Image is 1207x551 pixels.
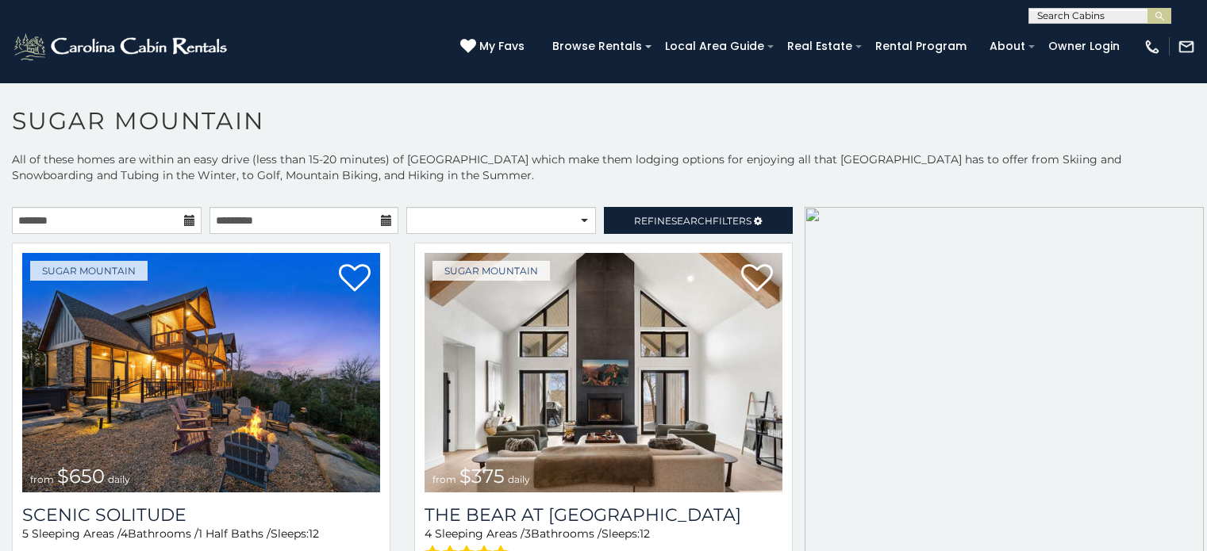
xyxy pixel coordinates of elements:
[640,526,650,541] span: 12
[57,465,105,488] span: $650
[425,526,432,541] span: 4
[779,34,860,59] a: Real Estate
[121,526,128,541] span: 4
[1040,34,1128,59] a: Owner Login
[425,504,782,526] h3: The Bear At Sugar Mountain
[634,215,751,227] span: Refine Filters
[525,526,531,541] span: 3
[432,473,456,485] span: from
[30,473,54,485] span: from
[671,215,713,227] span: Search
[425,253,782,492] a: The Bear At Sugar Mountain from $375 daily
[108,473,130,485] span: daily
[12,31,232,63] img: White-1-2.png
[30,261,148,281] a: Sugar Mountain
[309,526,319,541] span: 12
[604,207,794,234] a: RefineSearchFilters
[1178,38,1195,55] img: mail-regular-white.png
[459,465,505,488] span: $375
[479,38,525,55] span: My Favs
[657,34,772,59] a: Local Area Guide
[982,34,1033,59] a: About
[741,262,773,296] a: Add to favorites
[22,253,380,492] img: Scenic Solitude
[432,261,550,281] a: Sugar Mountain
[544,34,650,59] a: Browse Rentals
[339,262,371,296] a: Add to favorites
[508,473,530,485] span: daily
[22,253,380,492] a: Scenic Solitude from $650 daily
[425,253,782,492] img: The Bear At Sugar Mountain
[867,34,974,59] a: Rental Program
[425,504,782,526] a: The Bear At [GEOGRAPHIC_DATA]
[1144,38,1161,55] img: phone-regular-white.png
[22,504,380,526] a: Scenic Solitude
[460,38,529,55] a: My Favs
[22,526,29,541] span: 5
[198,526,271,541] span: 1 Half Baths /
